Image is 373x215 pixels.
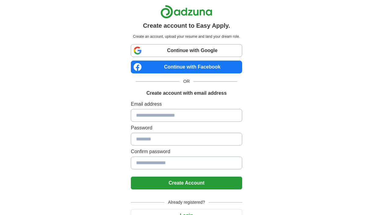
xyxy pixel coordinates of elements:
label: Email address [131,100,242,108]
h1: Create account with email address [146,90,227,97]
span: Already registered? [164,199,209,206]
img: Adzuna logo [160,5,212,19]
p: Create an account, upload your resume and land your dream role. [132,34,241,39]
button: Create Account [131,177,242,189]
a: Continue with Facebook [131,61,242,73]
span: OR [180,78,193,85]
a: Continue with Google [131,44,242,57]
label: Confirm password [131,148,242,155]
h1: Create account to Easy Apply. [143,21,230,30]
label: Password [131,124,242,132]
